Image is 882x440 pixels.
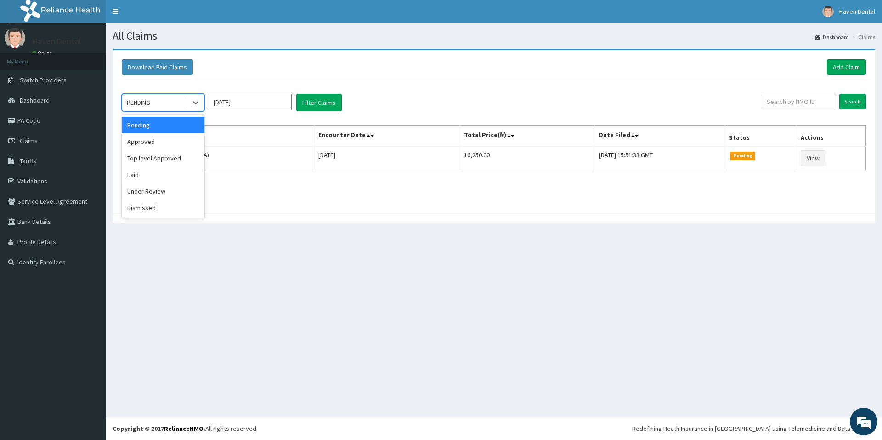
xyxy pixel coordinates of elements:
div: Pending [122,117,204,133]
a: Add Claim [827,59,866,75]
div: Under Review [122,183,204,200]
input: Search [839,94,866,109]
div: Paid [122,166,204,183]
input: Search by HMO ID [761,94,836,109]
div: Chat with us now [48,51,154,63]
td: 16,250.00 [460,146,595,170]
span: Dashboard [20,96,50,104]
img: d_794563401_company_1708531726252_794563401 [17,46,37,69]
a: View [801,150,825,166]
footer: All rights reserved. [106,417,882,440]
button: Download Paid Claims [122,59,193,75]
td: [DATE] 15:51:33 GMT [595,146,725,170]
a: RelianceHMO [164,424,204,433]
textarea: Type your message and hit 'Enter' [5,251,175,283]
p: Haven Dental [32,37,81,46]
th: Encounter Date [314,126,460,147]
th: Status [725,126,797,147]
span: We're online! [53,116,127,209]
a: Dashboard [815,33,849,41]
li: Claims [850,33,875,41]
div: Dismissed [122,200,204,216]
strong: Copyright © 2017 . [113,424,205,433]
button: Filter Claims [296,94,342,111]
th: Actions [797,126,865,147]
img: User Image [5,28,25,48]
span: Switch Providers [20,76,67,84]
th: Total Price(₦) [460,126,595,147]
th: Name [122,126,315,147]
h1: All Claims [113,30,875,42]
div: Redefining Heath Insurance in [GEOGRAPHIC_DATA] using Telemedicine and Data Science! [632,424,875,433]
input: Select Month and Year [209,94,292,110]
div: Approved [122,133,204,150]
div: Top level Approved [122,150,204,166]
a: Online [32,50,54,57]
span: Haven Dental [839,7,875,16]
img: User Image [822,6,834,17]
td: [DATE] [314,146,460,170]
div: Minimize live chat window [151,5,173,27]
span: Claims [20,137,38,145]
span: Pending [730,152,755,160]
span: Tariffs [20,157,36,165]
td: [PERSON_NAME] (ELC/10002/A) [122,146,315,170]
div: PENDING [127,98,150,107]
th: Date Filed [595,126,725,147]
